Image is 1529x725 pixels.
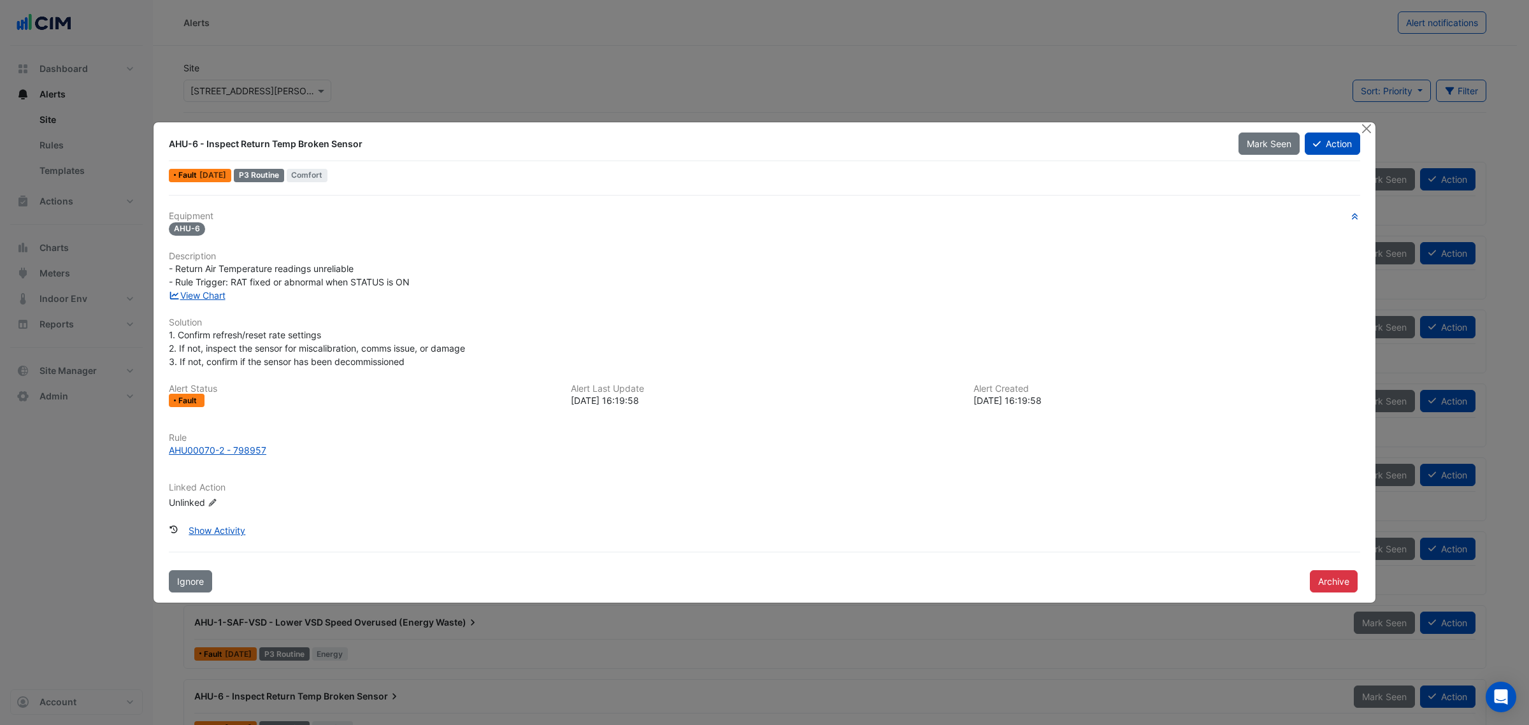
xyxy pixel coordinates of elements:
[169,443,1360,457] a: AHU00070-2 - 798957
[169,138,1223,150] div: AHU-6 - Inspect Return Temp Broken Sensor
[287,169,328,182] span: Comfort
[169,222,205,236] span: AHU-6
[169,290,226,301] a: View Chart
[1310,570,1358,592] button: Archive
[1238,133,1300,155] button: Mark Seen
[973,384,1360,394] h6: Alert Created
[1360,122,1373,136] button: Close
[571,384,958,394] h6: Alert Last Update
[169,384,556,394] h6: Alert Status
[169,251,1360,262] h6: Description
[1247,138,1291,149] span: Mark Seen
[178,171,199,179] span: Fault
[1486,682,1516,712] div: Open Intercom Messenger
[169,317,1360,328] h6: Solution
[169,496,322,509] div: Unlinked
[973,394,1360,407] div: [DATE] 16:19:58
[169,570,212,592] button: Ignore
[571,394,958,407] div: [DATE] 16:19:58
[169,263,410,287] span: - Return Air Temperature readings unreliable - Rule Trigger: RAT fixed or abnormal when STATUS is ON
[169,443,266,457] div: AHU00070-2 - 798957
[180,519,254,542] button: Show Activity
[177,576,204,587] span: Ignore
[234,169,284,182] div: P3 Routine
[1305,133,1360,155] button: Action
[199,170,226,180] span: Wed 25-Sep-2024 16:19 AEST
[178,397,199,405] span: Fault
[169,211,1360,222] h6: Equipment
[208,498,217,508] fa-icon: Edit Linked Action
[169,329,465,367] span: 1. Confirm refresh/reset rate settings 2. If not, inspect the sensor for miscalibration, comms is...
[169,433,1360,443] h6: Rule
[169,482,1360,493] h6: Linked Action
